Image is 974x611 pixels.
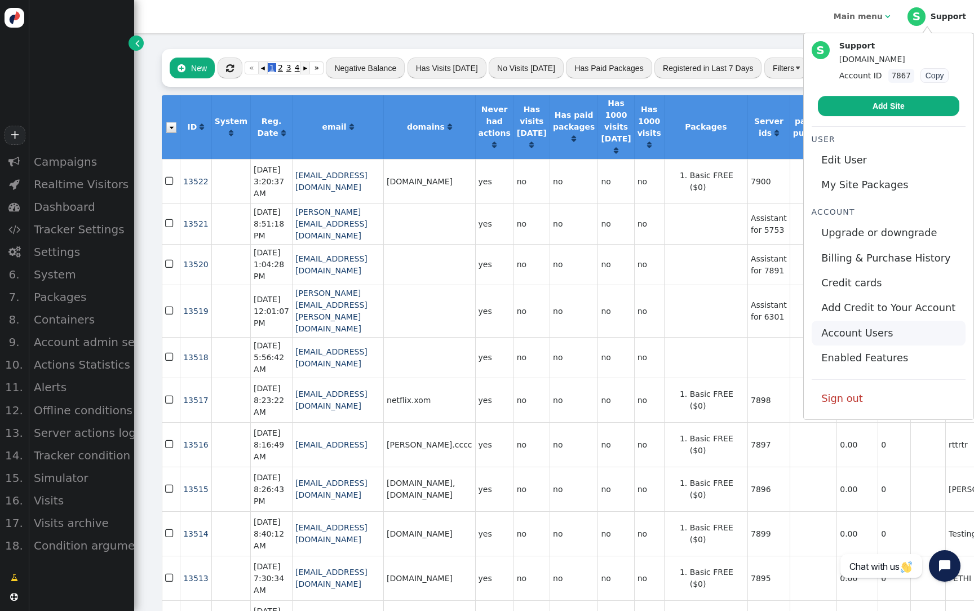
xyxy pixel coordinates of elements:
[747,511,790,556] td: 7899
[300,61,309,74] a: ▸
[165,526,175,541] span: 
[166,122,176,133] img: icon_dropdown_trigger.png
[254,562,284,595] span: [DATE] 7:30:34 AM
[475,337,513,378] td: yes
[254,384,284,417] span: [DATE] 8:23:22 AM
[812,134,966,145] div: User
[165,349,175,365] span: 
[448,122,452,131] a: 
[572,135,576,143] span: Click to sort
[165,481,175,497] span: 
[475,378,513,422] td: yes
[183,574,209,583] a: 13513
[165,216,175,231] span: 
[135,37,140,49] span: 
[836,556,878,600] td: 0.00
[550,378,597,422] td: no
[634,378,664,422] td: no
[836,467,878,511] td: 0.00
[383,159,475,203] td: [DOMAIN_NAME]
[183,353,209,362] a: 13518
[165,303,175,318] span: 
[690,477,745,501] li: Basic FREE ($0)
[475,422,513,467] td: yes
[254,428,284,461] span: [DATE] 8:16:49 AM
[839,54,949,65] div: [DOMAIN_NAME]
[550,511,597,556] td: no
[178,64,185,73] span: 
[28,353,134,376] div: Actions Statistics
[28,399,134,422] div: Offline conditions
[254,341,284,374] span: [DATE] 5:56:42 AM
[254,207,284,240] span: [DATE] 8:51:18 PM
[295,207,368,240] a: [PERSON_NAME][EMAIL_ADDRESS][DOMAIN_NAME]
[634,467,664,511] td: no
[295,171,368,192] a: [EMAIL_ADDRESS][DOMAIN_NAME]
[513,203,550,244] td: no
[492,141,497,149] span: Click to sort
[489,57,564,78] button: No Visits [DATE]
[550,159,597,203] td: no
[200,123,204,131] span: Click to sort
[479,105,511,138] b: Never had actions
[28,150,134,173] div: Campaigns
[513,285,550,337] td: no
[878,467,910,511] td: 0
[254,517,284,550] span: [DATE] 8:40:12 AM
[597,378,634,422] td: no
[215,117,247,126] b: System
[774,129,779,138] a: 
[8,224,20,235] span: 
[5,126,25,145] a: +
[637,105,661,138] b: Has 1000 visits
[553,110,595,131] b: Has paid packages
[747,285,790,337] td: Assistant for 6301
[383,467,475,511] td: [DOMAIN_NAME], [DOMAIN_NAME]
[878,556,910,600] td: 0
[295,568,368,588] a: [EMAIL_ADDRESS][DOMAIN_NAME]
[513,467,550,511] td: no
[839,68,949,83] div: Account ID
[309,61,324,74] a: »
[28,489,134,512] div: Visits
[747,159,790,203] td: 7900
[747,556,790,600] td: 7895
[165,256,175,272] span: 
[812,295,966,320] a: Add Credit to Your Account
[28,534,134,557] div: Condition argument strength
[839,41,949,51] div: Support
[920,68,949,83] button: Copy
[812,346,966,370] a: Enabled Features
[634,556,664,600] td: no
[818,96,959,116] a: Add Site
[690,433,745,457] li: Basic FREE ($0)
[165,437,175,452] span: 
[747,467,790,511] td: 7896
[764,57,808,78] button: Filters
[407,122,445,131] b: domains
[597,159,634,203] td: no
[550,337,597,378] td: no
[183,440,209,449] a: 13516
[597,285,634,337] td: no
[28,422,134,444] div: Server actions log
[550,203,597,244] td: no
[183,485,209,494] span: 13515
[774,129,779,137] span: Click to sort
[513,244,550,285] td: no
[183,396,209,405] a: 13517
[245,61,259,74] a: «
[183,529,209,538] a: 13514
[878,511,910,556] td: 0
[295,389,368,410] a: [EMAIL_ADDRESS][DOMAIN_NAME]
[492,140,497,149] a: 
[513,422,550,467] td: no
[812,172,966,197] a: My Site Packages
[218,57,242,78] button: 
[513,511,550,556] td: no
[28,263,134,286] div: System
[8,201,20,212] span: 
[349,123,354,131] span: Click to sort
[28,173,134,196] div: Realtime Visitors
